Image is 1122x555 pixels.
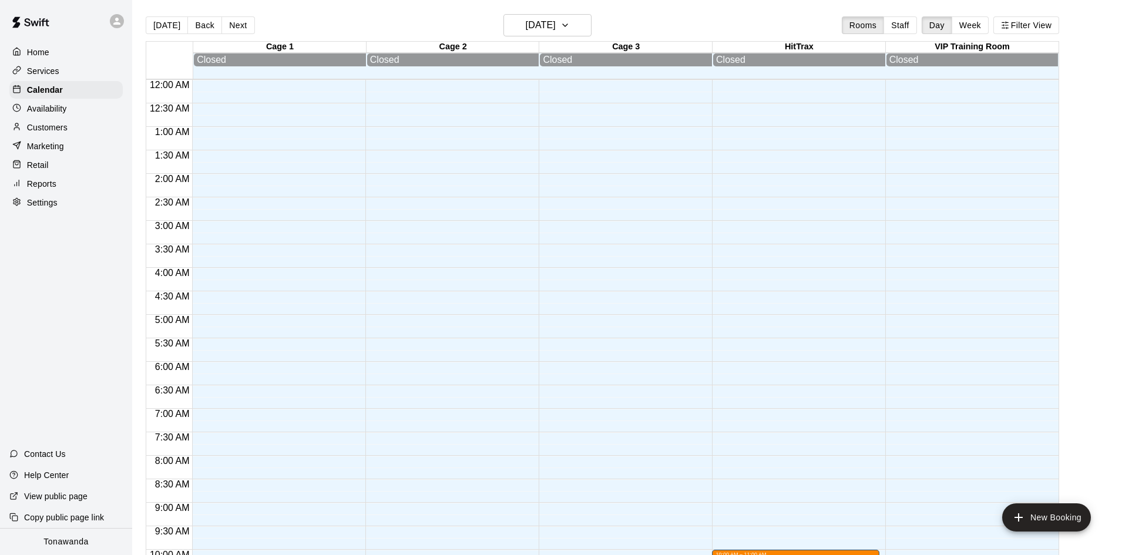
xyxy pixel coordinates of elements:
[197,55,363,65] div: Closed
[27,122,68,133] p: Customers
[187,16,222,34] button: Back
[152,409,193,419] span: 7:00 AM
[27,178,56,190] p: Reports
[27,159,49,171] p: Retail
[221,16,254,34] button: Next
[9,81,123,99] a: Calendar
[152,432,193,442] span: 7:30 AM
[370,55,536,65] div: Closed
[884,16,917,34] button: Staff
[9,62,123,80] a: Services
[716,55,882,65] div: Closed
[152,456,193,466] span: 8:00 AM
[27,140,64,152] p: Marketing
[9,43,123,61] a: Home
[886,42,1059,53] div: VIP Training Room
[539,42,713,53] div: Cage 3
[152,221,193,231] span: 3:00 AM
[9,156,123,174] a: Retail
[147,103,193,113] span: 12:30 AM
[152,197,193,207] span: 2:30 AM
[27,65,59,77] p: Services
[152,174,193,184] span: 2:00 AM
[993,16,1059,34] button: Filter View
[152,503,193,513] span: 9:00 AM
[152,244,193,254] span: 3:30 AM
[152,385,193,395] span: 6:30 AM
[152,526,193,536] span: 9:30 AM
[152,127,193,137] span: 1:00 AM
[27,103,67,115] p: Availability
[152,268,193,278] span: 4:00 AM
[842,16,884,34] button: Rooms
[526,17,556,33] h6: [DATE]
[152,362,193,372] span: 6:00 AM
[922,16,952,34] button: Day
[9,100,123,117] a: Availability
[152,479,193,489] span: 8:30 AM
[24,469,69,481] p: Help Center
[27,46,49,58] p: Home
[9,137,123,155] a: Marketing
[9,175,123,193] a: Reports
[193,42,367,53] div: Cage 1
[1002,503,1091,532] button: add
[152,150,193,160] span: 1:30 AM
[543,55,709,65] div: Closed
[952,16,989,34] button: Week
[367,42,540,53] div: Cage 2
[9,194,123,211] a: Settings
[146,16,188,34] button: [DATE]
[43,536,89,548] p: Tonawanda
[147,80,193,90] span: 12:00 AM
[27,84,63,96] p: Calendar
[713,42,886,53] div: HitTrax
[152,315,193,325] span: 5:00 AM
[152,338,193,348] span: 5:30 AM
[889,55,1056,65] div: Closed
[24,490,88,502] p: View public page
[24,448,66,460] p: Contact Us
[503,14,592,36] button: [DATE]
[24,512,104,523] p: Copy public page link
[27,197,58,208] p: Settings
[9,119,123,136] a: Customers
[152,291,193,301] span: 4:30 AM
